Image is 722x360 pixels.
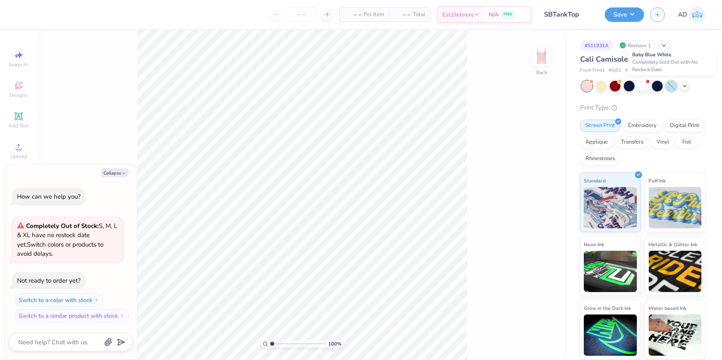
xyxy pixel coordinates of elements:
button: Save [605,7,644,22]
span: Cali Camisole Top [580,54,643,64]
img: Puff Ink [649,187,702,228]
div: Revision 1 [617,40,655,50]
input: – – [285,7,318,22]
span: S, M, L & XL have no restock date yet. Switch colors or products to avoid delays. [17,222,117,258]
div: Digital Print [664,120,705,132]
img: Switch to a color with stock [94,298,99,302]
span: Designs [10,92,28,98]
span: FREE [504,12,512,17]
img: Standard [584,187,637,228]
input: Untitled Design [538,6,599,23]
span: # fp52 [609,67,621,74]
span: – – [345,10,361,19]
div: Vinyl [651,136,674,149]
img: Glow in the Dark Ink [584,314,637,356]
span: Add Text [9,122,29,129]
div: How can we help you? [17,192,81,201]
img: Metallic & Glitter Ink [649,251,702,292]
span: Glow in the Dark Ink [584,304,631,312]
span: Est. Delivery [442,10,474,19]
span: Upload [10,153,27,160]
div: Transfers [616,136,649,149]
span: Fresh Prints [580,67,604,74]
button: Collapse [101,168,129,177]
span: N/A [489,10,499,19]
span: AD [678,10,687,19]
strong: Completely Out of Stock: [26,222,99,230]
div: Foil [677,136,696,149]
div: Embroidery [623,120,662,132]
span: Standard [584,176,606,185]
span: Water based Ink [649,304,687,312]
button: Switch to a similar product with stock [14,309,129,322]
img: Water based Ink [649,314,702,356]
div: Rhinestones [580,153,620,165]
img: Back [533,48,550,65]
div: Print Type [580,103,705,113]
span: Total [413,10,425,19]
img: Aldro Dalugdog [689,7,705,23]
span: Neon Ink [584,240,604,249]
div: Back [536,69,547,76]
span: 100 % [328,340,341,348]
span: Puff Ink [649,176,666,185]
img: Switch to a similar product with stock [120,313,125,318]
a: AD [678,7,705,23]
span: – – [394,10,410,19]
span: Completely Sold Out with No Restock Date [633,59,698,73]
div: Baby Blue White [628,49,716,75]
span: Metallic & Glitter Ink [649,240,698,249]
div: # 511931A [580,40,613,50]
img: Neon Ink [584,251,637,292]
button: Switch to a color with stock [14,293,103,307]
span: Per Item [364,10,384,19]
div: Screen Print [580,120,620,132]
div: Not ready to order yet? [17,276,81,285]
span: Image AI [9,61,29,68]
div: Applique [580,136,613,149]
